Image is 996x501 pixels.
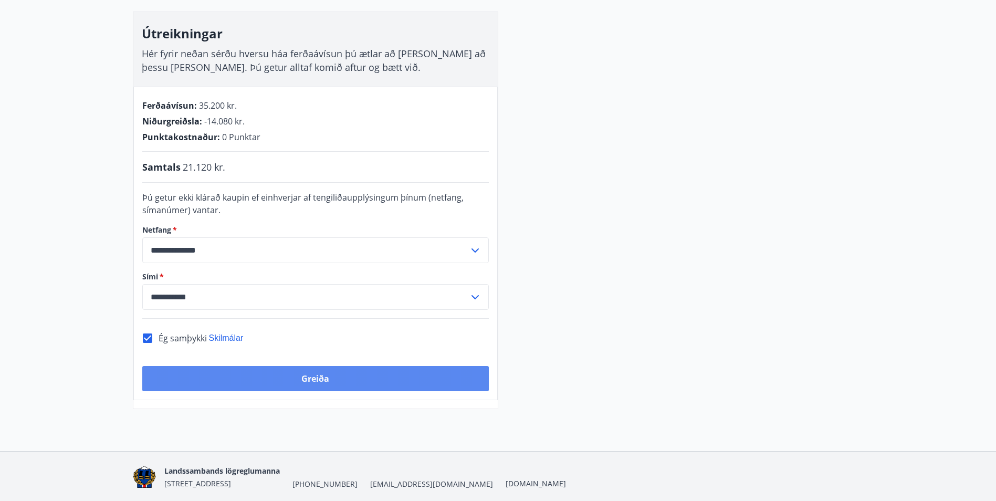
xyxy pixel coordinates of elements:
[204,116,245,127] span: -14.080 kr.
[222,131,260,143] span: 0 Punktar
[142,47,486,74] span: Hér fyrir neðan sérðu hversu háa ferðaávísun þú ætlar að [PERSON_NAME] að þessu [PERSON_NAME]. Þú...
[209,333,244,342] span: Skilmálar
[142,272,489,282] label: Sími
[209,332,244,344] button: Skilmálar
[292,479,358,489] span: [PHONE_NUMBER]
[142,192,464,216] span: Þú getur ekki klárað kaupin ef einhverjar af tengiliðaupplýsingum þínum (netfang, símanúmer) vantar.
[142,160,181,174] span: Samtals
[164,478,231,488] span: [STREET_ADDRESS]
[142,100,197,111] span: Ferðaávísun :
[142,25,489,43] h3: Útreikningar
[142,225,489,235] label: Netfang
[142,116,202,127] span: Niðurgreiðsla :
[506,478,566,488] a: [DOMAIN_NAME]
[199,100,237,111] span: 35.200 kr.
[133,466,156,488] img: 1cqKbADZNYZ4wXUG0EC2JmCwhQh0Y6EN22Kw4FTY.png
[142,366,489,391] button: Greiða
[164,466,280,476] span: Landssambands lögreglumanna
[159,332,207,344] span: Ég samþykki
[142,131,220,143] span: Punktakostnaður :
[370,479,493,489] span: [EMAIL_ADDRESS][DOMAIN_NAME]
[183,160,225,174] span: 21.120 kr.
